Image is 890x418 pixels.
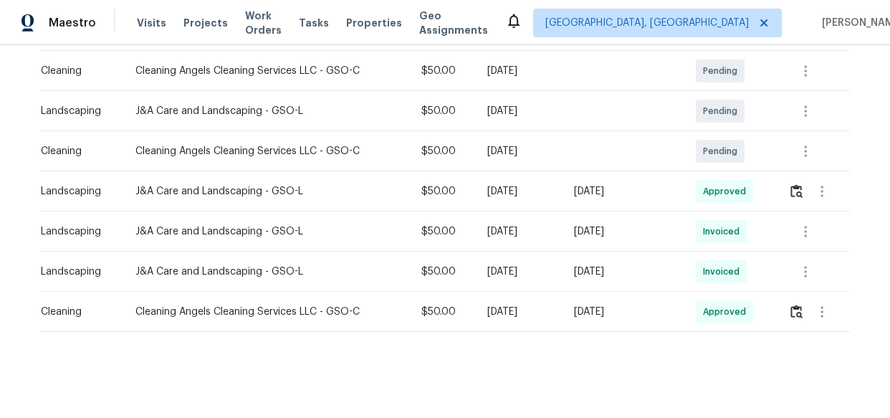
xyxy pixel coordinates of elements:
div: [DATE] [574,224,673,239]
div: $50.00 [421,104,465,118]
div: [DATE] [574,305,673,319]
div: [DATE] [574,265,673,279]
span: Properties [346,16,402,30]
button: Review Icon [788,174,805,209]
div: J&A Care and Landscaping - GSO-L [135,184,398,199]
div: Landscaping [41,184,113,199]
div: J&A Care and Landscaping - GSO-L [135,104,398,118]
span: Projects [183,16,228,30]
div: [DATE] [487,104,550,118]
img: Review Icon [790,184,803,198]
div: [DATE] [487,64,550,78]
span: Invoiced [703,224,745,239]
span: [GEOGRAPHIC_DATA], [GEOGRAPHIC_DATA] [545,16,749,30]
button: Review Icon [788,295,805,329]
div: [DATE] [487,144,550,158]
div: $50.00 [421,224,465,239]
div: $50.00 [421,144,465,158]
div: Landscaping [41,265,113,279]
div: [DATE] [487,224,550,239]
span: Pending [703,64,743,78]
div: [DATE] [574,184,673,199]
div: $50.00 [421,184,465,199]
div: Cleaning [41,64,113,78]
div: J&A Care and Landscaping - GSO-L [135,265,398,279]
span: Tasks [299,18,329,28]
span: Approved [703,305,752,319]
span: Visits [137,16,166,30]
span: Pending [703,144,743,158]
span: Approved [703,184,752,199]
div: Cleaning [41,144,113,158]
div: Cleaning Angels Cleaning Services LLC - GSO-C [135,305,398,319]
div: Landscaping [41,224,113,239]
div: Landscaping [41,104,113,118]
span: Maestro [49,16,96,30]
div: Cleaning [41,305,113,319]
div: $50.00 [421,64,465,78]
div: $50.00 [421,305,465,319]
span: Geo Assignments [419,9,488,37]
div: [DATE] [487,184,550,199]
span: Pending [703,104,743,118]
div: J&A Care and Landscaping - GSO-L [135,224,398,239]
div: $50.00 [421,265,465,279]
div: Cleaning Angels Cleaning Services LLC - GSO-C [135,144,398,158]
div: [DATE] [487,305,550,319]
div: Cleaning Angels Cleaning Services LLC - GSO-C [135,64,398,78]
div: [DATE] [487,265,550,279]
span: Invoiced [703,265,745,279]
img: Review Icon [790,305,803,318]
span: Work Orders [245,9,282,37]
